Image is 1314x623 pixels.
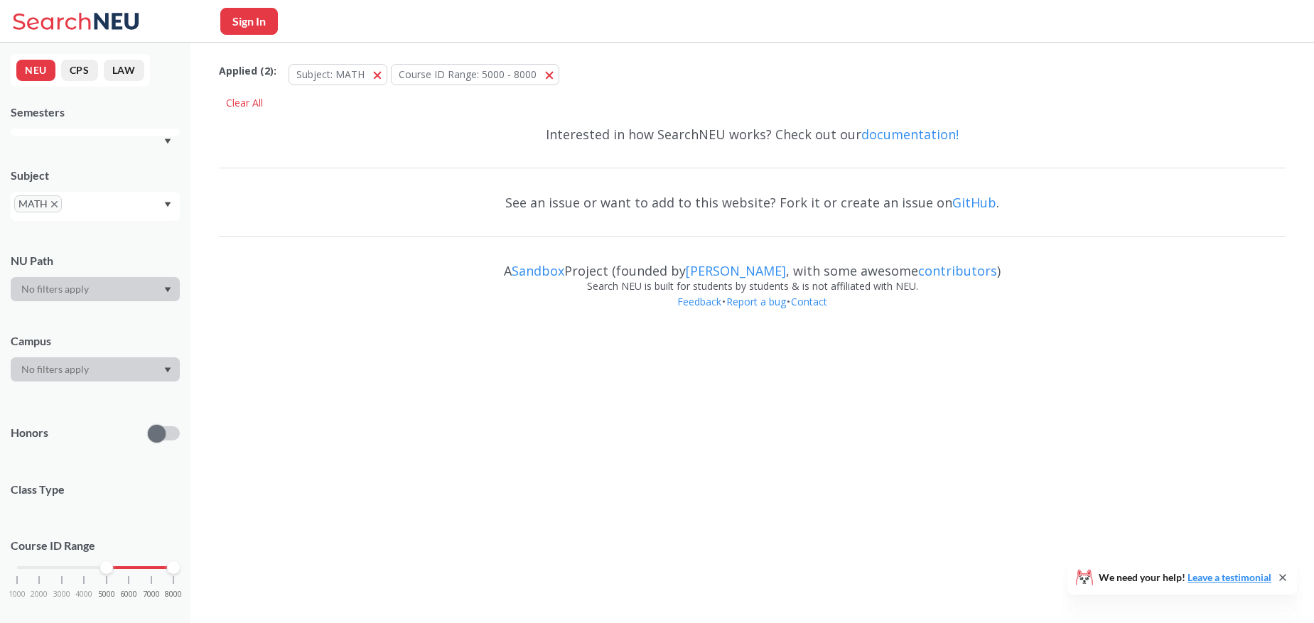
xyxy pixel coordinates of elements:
[296,67,365,81] span: Subject: MATH
[11,277,180,301] div: Dropdown arrow
[98,590,115,598] span: 5000
[399,67,537,81] span: Course ID Range: 5000 - 8000
[677,295,722,308] a: Feedback
[790,295,828,308] a: Contact
[11,253,180,269] div: NU Path
[11,425,48,441] p: Honors
[11,538,180,554] p: Course ID Range
[164,367,171,373] svg: Dropdown arrow
[219,250,1286,278] div: A Project (founded by , with some awesome )
[53,590,70,598] span: 3000
[164,139,171,144] svg: Dropdown arrow
[11,357,180,381] div: Dropdown arrow
[11,168,180,183] div: Subject
[9,590,26,598] span: 1000
[220,8,278,35] button: Sign In
[219,92,270,114] div: Clear All
[31,590,48,598] span: 2000
[219,114,1286,155] div: Interested in how SearchNEU works? Check out our
[164,287,171,293] svg: Dropdown arrow
[1188,571,1271,583] a: Leave a testimonial
[16,60,55,81] button: NEU
[11,333,180,349] div: Campus
[75,590,92,598] span: 4000
[11,104,180,120] div: Semesters
[391,64,559,85] button: Course ID Range: 5000 - 8000
[219,63,276,79] span: Applied ( 2 ):
[289,64,387,85] button: Subject: MATH
[219,278,1286,294] div: Search NEU is built for students by students & is not affiliated with NEU.
[952,194,996,211] a: GitHub
[918,262,997,279] a: contributors
[104,60,144,81] button: LAW
[143,590,160,598] span: 7000
[686,262,786,279] a: [PERSON_NAME]
[219,182,1286,223] div: See an issue or want to add to this website? Fork it or create an issue on .
[512,262,564,279] a: Sandbox
[165,590,182,598] span: 8000
[1099,573,1271,583] span: We need your help!
[61,60,98,81] button: CPS
[861,126,959,143] a: documentation!
[11,482,180,497] span: Class Type
[219,294,1286,331] div: • •
[51,201,58,207] svg: X to remove pill
[726,295,787,308] a: Report a bug
[120,590,137,598] span: 6000
[14,195,62,212] span: MATHX to remove pill
[164,202,171,207] svg: Dropdown arrow
[11,192,180,221] div: MATHX to remove pillDropdown arrow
